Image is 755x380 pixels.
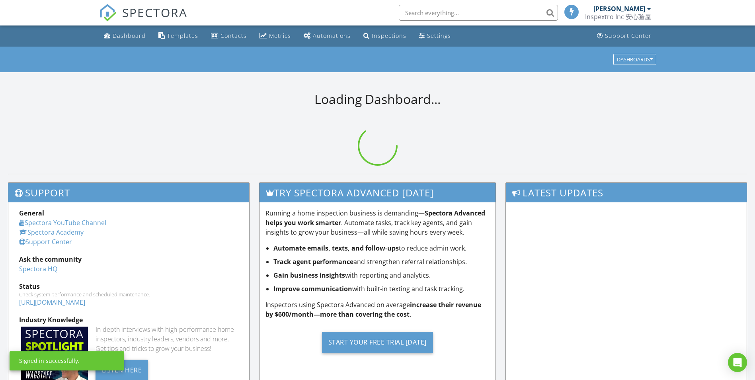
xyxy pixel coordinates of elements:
[273,257,353,266] strong: Track agent performance
[594,29,655,43] a: Support Center
[416,29,454,43] a: Settings
[360,29,410,43] a: Inspections
[617,57,653,62] div: Dashboards
[8,183,249,202] h3: Support
[19,291,238,298] div: Check system performance and scheduled maintenance.
[273,270,490,280] li: with reporting and analytics.
[265,325,490,359] a: Start Your Free Trial [DATE]
[220,32,247,39] div: Contacts
[167,32,198,39] div: Templates
[273,284,352,293] strong: Improve communication
[19,255,238,264] div: Ask the community
[273,257,490,266] li: and strengthen referral relationships.
[155,29,201,43] a: Templates
[300,29,354,43] a: Automations (Basic)
[19,209,44,217] strong: General
[19,298,85,307] a: [URL][DOMAIN_NAME]
[372,32,406,39] div: Inspections
[273,271,345,280] strong: Gain business insights
[256,29,294,43] a: Metrics
[99,4,117,22] img: The Best Home Inspection Software - Spectora
[728,353,747,372] div: Open Intercom Messenger
[19,315,238,325] div: Industry Knowledge
[208,29,250,43] a: Contacts
[273,244,399,253] strong: Automate emails, texts, and follow-ups
[265,300,481,319] strong: increase their revenue by $600/month—more than covering the cost
[96,365,148,374] a: Listen Here
[269,32,291,39] div: Metrics
[19,228,84,237] a: Spectora Academy
[265,300,490,319] p: Inspectors using Spectora Advanced on average .
[585,13,651,21] div: Inspextro Inc 安心验屋
[19,237,72,246] a: Support Center
[506,183,747,202] h3: Latest Updates
[265,209,485,227] strong: Spectora Advanced helps you work smarter
[96,325,238,353] div: In-depth interviews with high-performance home inspectors, industry leaders, vendors and more. Ge...
[19,282,238,291] div: Status
[605,32,652,39] div: Support Center
[273,284,490,294] li: with built-in texting and task tracking.
[427,32,451,39] div: Settings
[19,357,80,365] div: Signed in successfully.
[19,218,106,227] a: Spectora YouTube Channel
[259,183,496,202] h3: Try spectora advanced [DATE]
[101,29,149,43] a: Dashboard
[113,32,146,39] div: Dashboard
[613,54,656,65] button: Dashboards
[593,5,645,13] div: [PERSON_NAME]
[322,332,433,353] div: Start Your Free Trial [DATE]
[122,4,187,21] span: SPECTORA
[273,243,490,253] li: to reduce admin work.
[99,11,187,27] a: SPECTORA
[399,5,558,21] input: Search everything...
[265,208,490,237] p: Running a home inspection business is demanding— . Automate tasks, track key agents, and gain ins...
[313,32,351,39] div: Automations
[19,264,57,273] a: Spectora HQ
